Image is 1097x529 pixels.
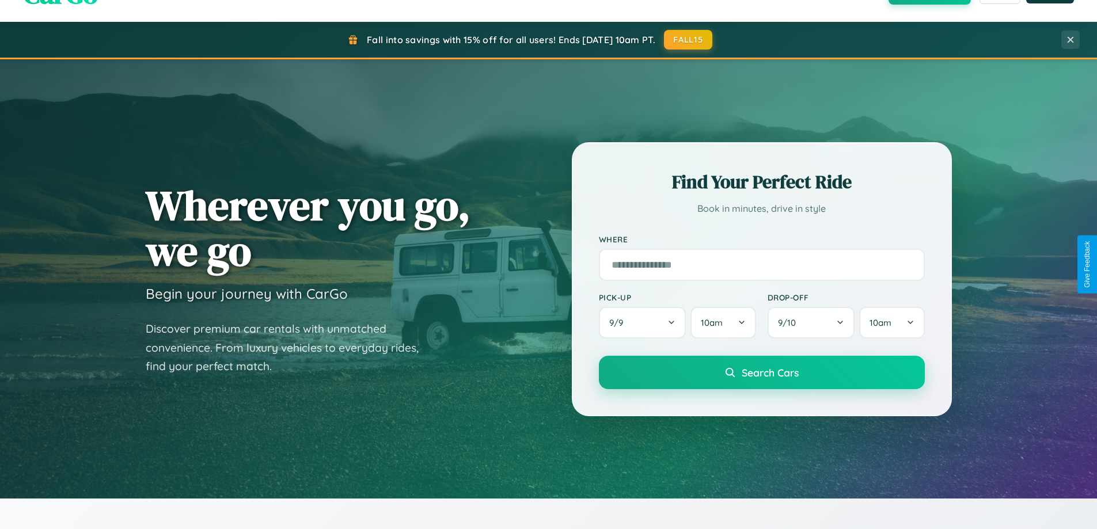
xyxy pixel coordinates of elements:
span: 10am [701,317,723,328]
span: 10am [870,317,891,328]
h2: Find Your Perfect Ride [599,169,925,195]
button: Search Cars [599,356,925,389]
label: Drop-off [768,292,925,302]
div: Give Feedback [1083,241,1091,288]
p: Discover premium car rentals with unmatched convenience. From luxury vehicles to everyday rides, ... [146,319,434,376]
h3: Begin your journey with CarGo [146,285,348,302]
button: 10am [859,307,924,338]
span: 9 / 9 [609,317,629,328]
span: Search Cars [742,366,799,379]
button: 10am [690,307,756,338]
button: 9/9 [599,307,686,338]
h1: Wherever you go, we go [146,182,470,273]
span: Fall into savings with 15% off for all users! Ends [DATE] 10am PT. [367,34,655,45]
button: 9/10 [768,307,855,338]
label: Where [599,234,925,244]
label: Pick-up [599,292,756,302]
button: FALL15 [664,30,712,50]
p: Book in minutes, drive in style [599,200,925,217]
span: 9 / 10 [778,317,802,328]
